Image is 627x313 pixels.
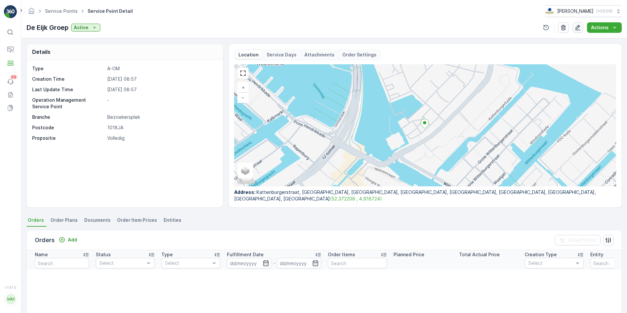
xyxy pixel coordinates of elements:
[236,178,257,186] img: Google
[161,251,173,258] p: Type
[74,24,89,31] p: Active
[273,259,275,267] p: -
[164,217,181,223] span: Entities
[236,178,257,186] a: Open this area in Google Maps (opens a new window)
[32,114,105,120] p: Branche
[4,291,17,308] button: MM
[32,48,51,56] p: Details
[32,65,105,72] p: Type
[32,76,105,82] p: Creation Time
[328,258,387,268] input: Search
[238,93,248,102] a: Zoom Out
[45,8,78,14] a: Service Points
[238,83,248,93] a: Zoom In
[238,52,259,58] p: Location
[330,196,382,201] a: (52.372206 , 4.916724)
[238,163,253,178] a: Layers
[394,251,424,258] p: Planned Price
[35,236,55,245] p: Orders
[4,75,17,88] a: 99
[525,251,557,258] p: Creation Type
[107,124,216,131] p: 1018JA
[4,285,17,289] span: v 1.51.0
[107,114,216,120] p: Bezoekersplek
[32,135,105,141] p: Propositie
[107,76,216,82] p: [DATE] 08:57
[238,68,248,78] a: View Fullscreen
[28,10,35,15] a: Homepage
[242,85,245,90] span: +
[107,65,216,72] p: A-OM
[51,217,78,223] span: Order Plans
[568,237,597,243] p: Clear Filters
[234,189,597,201] span: Kattenburgerstraat, [GEOGRAPHIC_DATA], [GEOGRAPHIC_DATA], [GEOGRAPHIC_DATA], [GEOGRAPHIC_DATA], [...
[32,124,105,131] p: Postcode
[328,251,355,258] p: Order Items
[591,24,609,31] p: Actions
[165,260,210,266] p: Select
[32,97,105,110] p: Operation Management Service Point
[234,189,256,195] span: Address :
[117,217,157,223] span: Order Item Prices
[590,251,603,258] p: Entity
[545,8,555,15] img: basis-logo_rgb2x.png
[304,52,334,58] p: Attachments
[107,97,216,110] p: -
[342,52,376,58] p: Order Settings
[555,235,600,245] button: Clear Filters
[277,258,322,268] input: dd/mm/yyyy
[96,251,111,258] p: Status
[459,251,500,258] p: Total Actual Price
[241,94,245,100] span: −
[56,236,80,244] button: Add
[107,86,216,93] p: [DATE] 08:57
[267,52,296,58] p: Service Days
[86,8,134,14] span: Service Point Detail
[71,24,100,31] button: Active
[4,5,17,18] img: logo
[28,217,44,223] span: Orders
[84,217,111,223] span: Documents
[528,260,574,266] p: Select
[587,22,622,33] button: Actions
[107,135,216,141] p: Volledig
[6,294,16,304] div: MM
[227,251,264,258] p: Fulfillment Date
[227,258,272,268] input: dd/mm/yyyy
[27,23,69,32] p: De Eijk Groep
[68,237,77,243] p: Add
[11,74,16,80] p: 99
[35,258,89,268] input: Search
[32,86,105,93] p: Last Update Time
[99,260,145,266] p: Select
[35,251,48,258] p: Name
[545,5,622,17] button: [PERSON_NAME](+02:00)
[596,9,613,14] p: ( +02:00 )
[557,8,594,14] p: [PERSON_NAME]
